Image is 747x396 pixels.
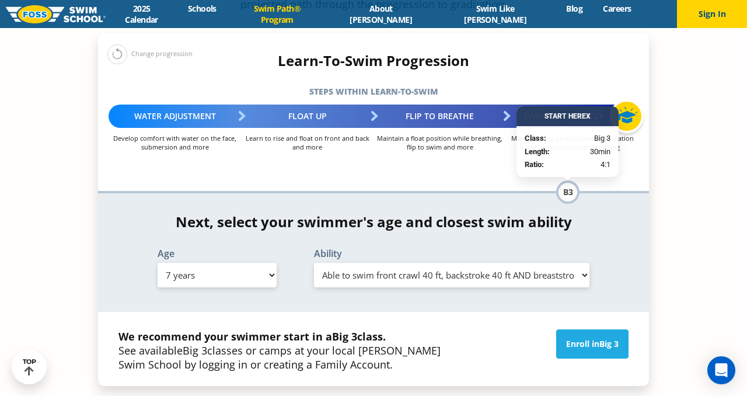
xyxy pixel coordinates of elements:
[23,358,36,376] div: TOP
[434,3,556,25] a: Swim Like [PERSON_NAME]
[556,3,593,14] a: Blog
[556,329,629,359] a: Enroll inBig 3
[226,3,327,25] a: Swim Path® Program
[525,134,546,143] strong: Class:
[98,53,649,69] h4: Learn-To-Swim Progression
[6,5,106,23] img: FOSS Swim School Logo
[373,134,506,151] p: Maintain a float position while breathing, flip to swim and more
[107,44,193,64] div: Change progression
[707,356,735,384] div: Open Intercom Messenger
[506,105,638,128] div: Swim Confidently
[516,106,619,126] div: Start Here
[118,329,386,343] strong: We recommend your swimmer start in a class.
[586,112,591,120] span: X
[601,159,610,171] span: 4:1
[590,145,610,157] span: 30min
[241,134,373,151] p: Learn to rise and float on front and back and more
[314,249,589,258] label: Ability
[593,3,641,14] a: Careers
[525,147,550,155] strong: Length:
[327,3,434,25] a: About [PERSON_NAME]
[556,180,580,204] div: B3
[183,343,207,357] span: Big 3
[506,134,638,151] p: Master strong propulsion for recreation and pre-competitive swimming
[177,3,226,14] a: Schools
[594,133,610,144] span: Big 3
[98,214,649,230] h4: Next, select your swimmer's age and closest swim ability
[118,329,455,371] p: See available classes or camps at your local [PERSON_NAME] Swim School by logging in or creating ...
[158,249,277,258] label: Age
[332,329,357,343] span: Big 3
[109,105,241,128] div: Water Adjustment
[106,3,177,25] a: 2025 Calendar
[373,105,506,128] div: Flip to Breathe
[98,84,649,100] h5: Steps within Learn-to-Swim
[241,105,373,128] div: Float Up
[525,160,544,169] strong: Ratio:
[109,134,241,151] p: Develop comfort with water on the face, submersion and more
[599,338,619,349] span: Big 3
